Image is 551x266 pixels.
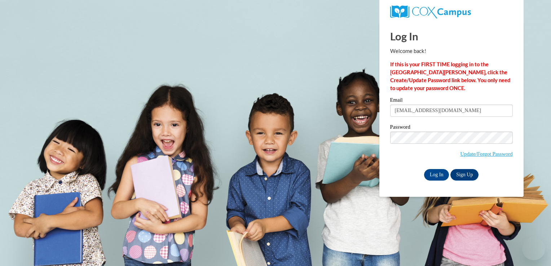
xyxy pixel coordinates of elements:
label: Email [390,97,513,105]
p: Welcome back! [390,47,513,55]
iframe: Button to launch messaging window [522,237,545,260]
h1: Log In [390,29,513,44]
a: Update/Forgot Password [460,151,513,157]
a: Sign Up [450,169,479,181]
input: Log In [424,169,449,181]
label: Password [390,124,513,132]
a: COX Campus [390,5,513,18]
img: COX Campus [390,5,471,18]
strong: If this is your FIRST TIME logging in to the [GEOGRAPHIC_DATA][PERSON_NAME], click the Create/Upd... [390,61,510,91]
